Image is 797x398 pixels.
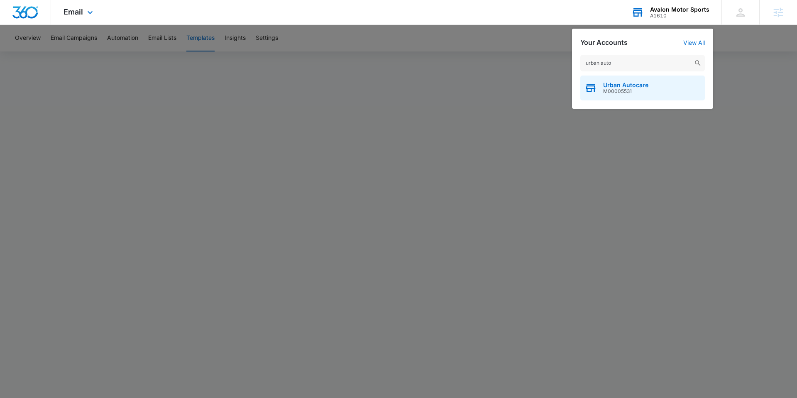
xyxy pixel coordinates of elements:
[580,39,628,46] h2: Your Accounts
[650,6,709,13] div: account name
[580,76,705,100] button: Urban AutocareM00005531
[603,82,648,88] span: Urban Autocare
[683,39,705,46] a: View All
[580,55,705,71] input: Search Accounts
[64,7,83,16] span: Email
[650,13,709,19] div: account id
[603,88,648,94] span: M00005531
